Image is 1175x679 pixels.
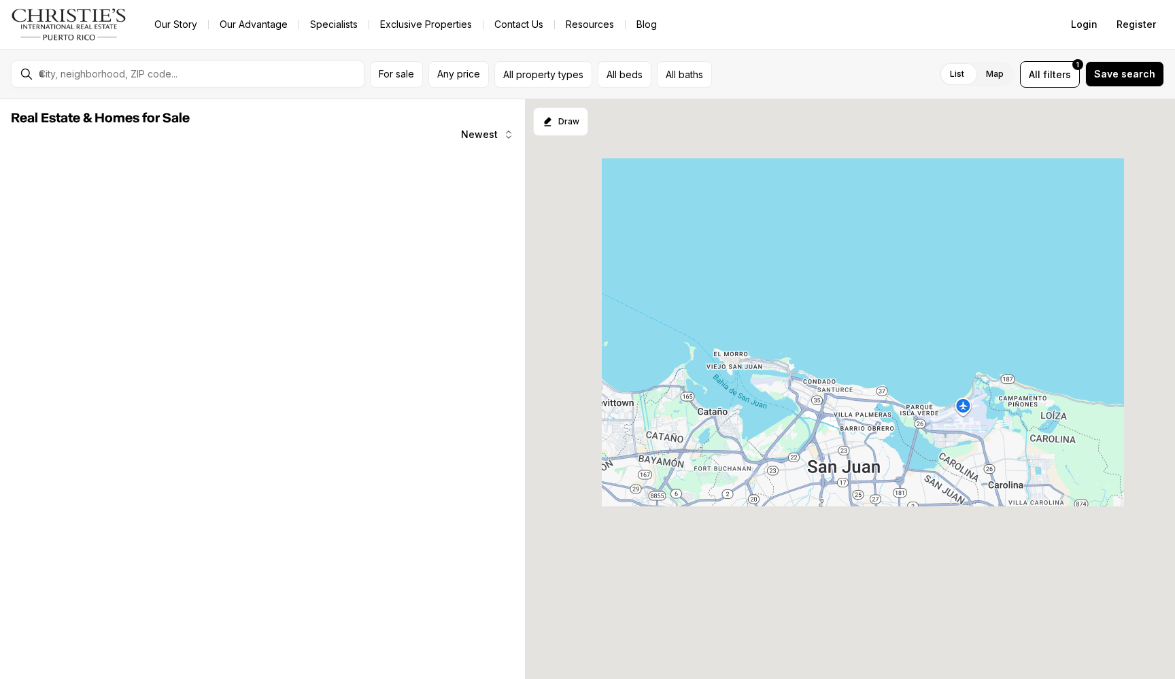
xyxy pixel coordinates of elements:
[1076,59,1079,70] span: 1
[1085,61,1164,87] button: Save search
[1108,11,1164,38] button: Register
[299,15,369,34] a: Specialists
[483,15,554,34] button: Contact Us
[1020,61,1080,88] button: Allfilters1
[1063,11,1106,38] button: Login
[369,15,483,34] a: Exclusive Properties
[657,61,712,88] button: All baths
[1043,67,1071,82] span: filters
[1071,19,1097,30] span: Login
[598,61,651,88] button: All beds
[11,111,190,125] span: Real Estate & Homes for Sale
[370,61,423,88] button: For sale
[533,107,588,136] button: Start drawing
[428,61,489,88] button: Any price
[437,69,480,80] span: Any price
[1094,69,1155,80] span: Save search
[555,15,625,34] a: Resources
[1029,67,1040,82] span: All
[379,69,414,80] span: For sale
[494,61,592,88] button: All property types
[453,121,522,148] button: Newest
[1117,19,1156,30] span: Register
[209,15,299,34] a: Our Advantage
[143,15,208,34] a: Our Story
[461,129,498,140] span: Newest
[939,62,975,86] label: List
[626,15,668,34] a: Blog
[11,8,127,41] img: logo
[975,62,1015,86] label: Map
